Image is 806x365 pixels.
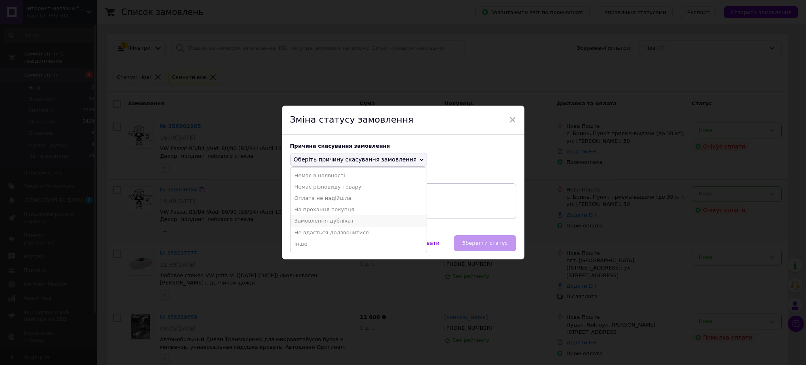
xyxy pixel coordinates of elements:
[290,181,427,193] li: Немає різновиду товару
[290,193,427,204] li: Оплата не надійшла
[290,227,427,238] li: Не вдається додзвонитися
[290,143,516,149] div: Причина скасування замовлення
[294,156,417,163] span: Оберіть причину скасування замовлення
[290,238,427,250] li: Інше
[282,106,524,135] div: Зміна статусу замовлення
[509,113,516,127] span: ×
[290,170,427,181] li: Немає в наявності
[290,204,427,215] li: На прохання покупця
[290,215,427,227] li: Замовлення-дублікат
